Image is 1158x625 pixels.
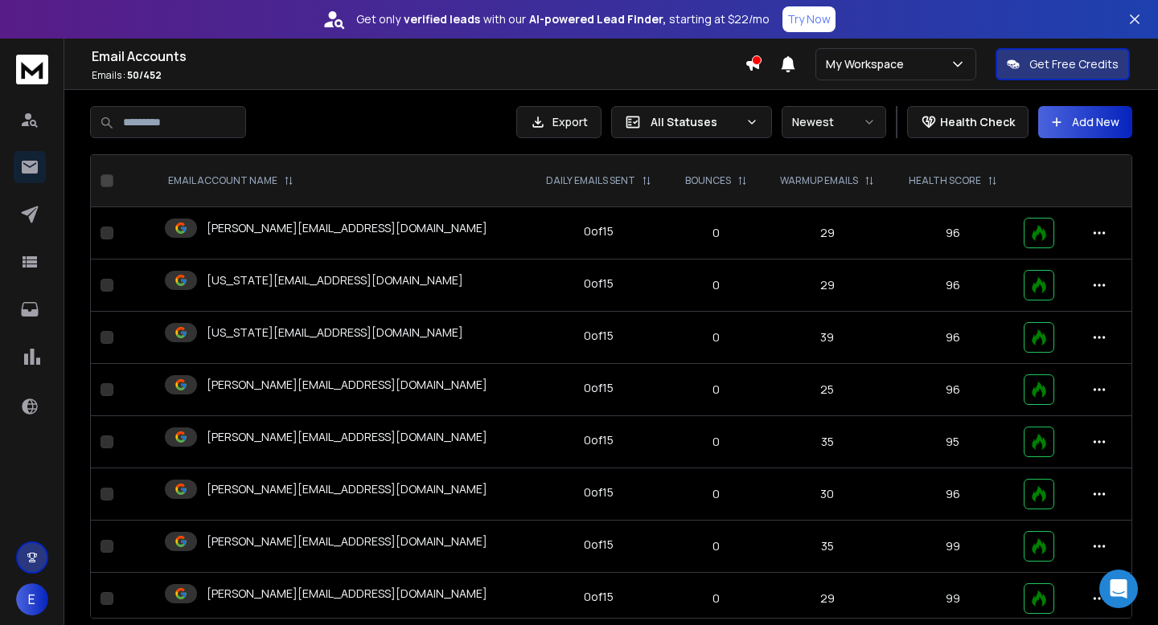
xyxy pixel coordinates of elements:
[940,114,1015,130] p: Health Check
[679,486,754,502] p: 0
[892,573,1014,625] td: 99
[782,6,836,32] button: Try Now
[207,533,487,549] p: [PERSON_NAME][EMAIL_ADDRESS][DOMAIN_NAME]
[679,277,754,293] p: 0
[207,429,487,445] p: [PERSON_NAME][EMAIL_ADDRESS][DOMAIN_NAME]
[584,328,614,344] div: 0 of 15
[679,434,754,450] p: 0
[207,325,463,341] p: [US_STATE][EMAIL_ADDRESS][DOMAIN_NAME]
[1029,56,1119,72] p: Get Free Credits
[780,174,858,187] p: WARMUP EMAILS
[584,589,614,605] div: 0 of 15
[207,272,463,288] p: [US_STATE][EMAIL_ADDRESS][DOMAIN_NAME]
[763,573,892,625] td: 29
[685,174,731,187] p: BOUNCES
[651,114,739,130] p: All Statuses
[584,276,614,292] div: 0 of 15
[584,537,614,553] div: 0 of 15
[207,481,487,497] p: [PERSON_NAME][EMAIL_ADDRESS][DOMAIN_NAME]
[909,174,981,187] p: HEALTH SCORE
[679,538,754,554] p: 0
[892,364,1014,416] td: 96
[529,11,666,27] strong: AI-powered Lead Finder,
[787,11,831,27] p: Try Now
[892,207,1014,259] td: 96
[1099,570,1138,608] div: Open Intercom Messenger
[1038,106,1132,138] button: Add New
[207,586,487,602] p: [PERSON_NAME][EMAIL_ADDRESS][DOMAIN_NAME]
[584,432,614,448] div: 0 of 15
[16,583,48,615] button: E
[892,416,1014,468] td: 95
[892,521,1014,573] td: 99
[763,364,892,416] td: 25
[584,484,614,500] div: 0 of 15
[207,220,487,236] p: [PERSON_NAME][EMAIL_ADDRESS][DOMAIN_NAME]
[996,48,1130,80] button: Get Free Credits
[92,69,745,82] p: Emails :
[16,55,48,84] img: logo
[763,416,892,468] td: 35
[92,47,745,66] h1: Email Accounts
[679,382,754,398] p: 0
[584,223,614,239] div: 0 of 15
[546,174,635,187] p: DAILY EMAILS SENT
[679,329,754,345] p: 0
[404,11,480,27] strong: verified leads
[763,259,892,312] td: 29
[763,521,892,573] td: 35
[892,468,1014,521] td: 96
[207,377,487,393] p: [PERSON_NAME][EMAIL_ADDRESS][DOMAIN_NAME]
[892,259,1014,312] td: 96
[516,106,602,138] button: Export
[763,468,892,521] td: 30
[892,312,1014,364] td: 96
[907,106,1029,138] button: Health Check
[763,207,892,259] td: 29
[584,380,614,396] div: 0 of 15
[679,225,754,241] p: 0
[826,56,910,72] p: My Workspace
[763,312,892,364] td: 39
[127,68,162,82] span: 50 / 452
[356,11,770,27] p: Get only with our starting at $22/mo
[782,106,886,138] button: Newest
[168,174,294,187] div: EMAIL ACCOUNT NAME
[679,590,754,607] p: 0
